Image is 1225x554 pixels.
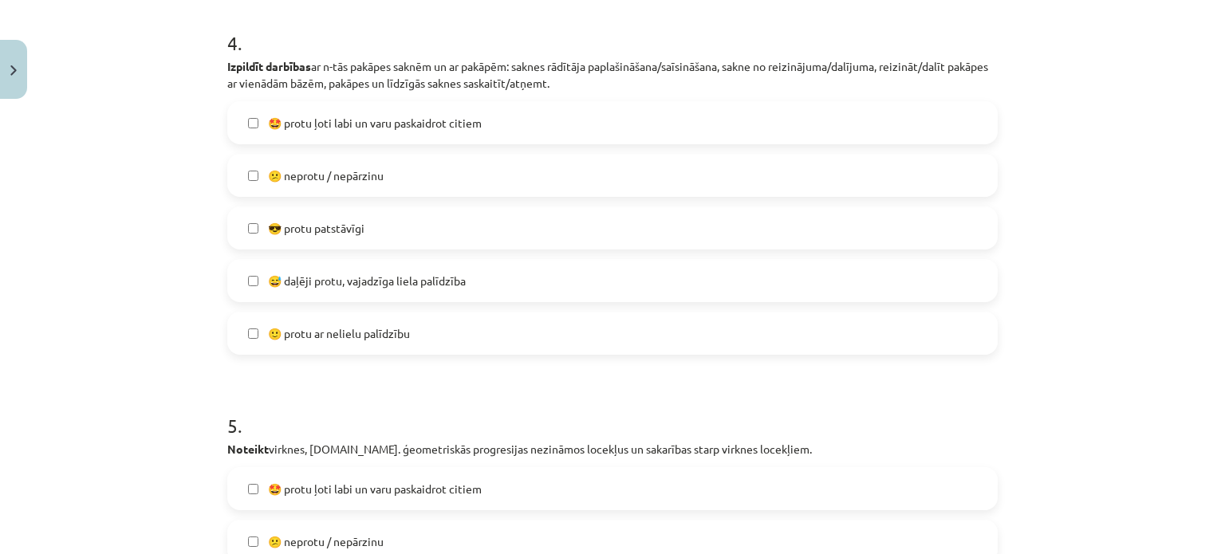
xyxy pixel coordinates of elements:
[248,171,258,181] input: 😕 neprotu / nepārzinu
[248,276,258,286] input: 😅 daļēji protu, vajadzīga liela palīdzība
[227,59,311,73] b: Izpildīt darbības
[268,481,482,497] span: 🤩 protu ļoti labi un varu paskaidrot citiem
[268,167,384,184] span: 😕 neprotu / nepārzinu
[227,441,998,458] p: virknes, [DOMAIN_NAME]. ģeometriskās progresijas nezināmos locekļus un sakarības starp virknes lo...
[248,536,258,547] input: 😕 neprotu / nepārzinu
[227,387,998,436] h1: 5 .
[248,223,258,234] input: 😎 protu patstāvīgi
[268,220,364,237] span: 😎 protu patstāvīgi
[268,325,410,342] span: 🙂 protu ar nelielu palīdzību
[227,4,998,53] h1: 4 .
[248,484,258,494] input: 🤩 protu ļoti labi un varu paskaidrot citiem
[268,273,466,289] span: 😅 daļēji protu, vajadzīga liela palīdzība
[248,328,258,339] input: 🙂 protu ar nelielu palīdzību
[227,58,998,92] p: ar n-tās pakāpes saknēm un ar pakāpēm: saknes rādītāja paplašināšana/saīsināšana, sakne no reizin...
[227,442,269,456] b: Noteikt
[268,115,482,132] span: 🤩 protu ļoti labi un varu paskaidrot citiem
[248,118,258,128] input: 🤩 protu ļoti labi un varu paskaidrot citiem
[268,533,384,550] span: 😕 neprotu / nepārzinu
[10,65,17,76] img: icon-close-lesson-0947bae3869378f0d4975bcd49f059093ad1ed9edebbc8119c70593378902aed.svg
